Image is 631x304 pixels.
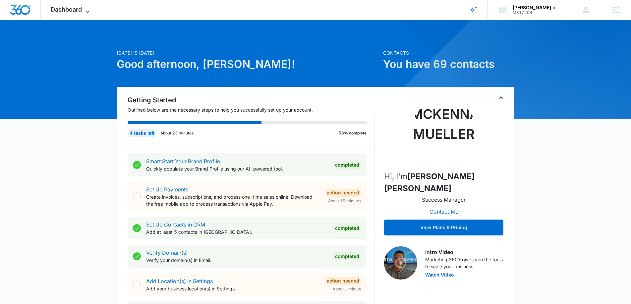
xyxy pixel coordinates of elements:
p: Outlined below are the necessary steps to help you successfully set up your account. [128,106,375,113]
div: account id [513,10,561,15]
h1: Good afternoon, [PERSON_NAME]! [117,56,379,72]
h3: Intro Video [425,248,503,256]
a: Verify Domain(s) [146,249,188,256]
h1: You have 69 contacts [383,56,514,72]
button: View Plans & Pricing [384,220,503,235]
p: Verify your domain(s) in Email. [146,257,328,264]
a: Set Up Contacts in CRM [146,221,205,228]
p: Add your business location(s) in Settings. [146,285,319,292]
p: Create invoices, subscriptions, and process one-time sales online. Download the free mobile app t... [146,193,319,207]
p: About 23 minutes [160,130,194,136]
div: Action Needed [325,277,361,285]
p: Hi, I'm [384,171,503,194]
p: [DATE] is [DATE] [117,49,379,56]
p: Marketing 360® gives you the tools to scale your business. [425,256,503,270]
div: Completed [333,252,361,260]
h2: Getting Started [128,95,375,105]
span: Dashboard [51,6,82,13]
p: Add at least 5 contacts in [GEOGRAPHIC_DATA]. [146,228,328,235]
div: 4 tasks left [128,129,156,137]
div: Action Needed [325,189,361,197]
a: Add Location(s) in Settings [146,278,213,284]
a: Smart Start Your Brand Profile [146,158,220,165]
button: Contact Me [423,204,465,220]
button: Toggle Collapse [497,94,505,102]
p: Success Manager [422,196,466,204]
div: Completed [333,224,361,232]
div: account name [513,5,561,10]
p: Contacts [383,49,514,56]
span: About 15 minutes [328,198,361,204]
img: McKenna Mueller [411,99,477,165]
div: Completed [333,161,361,169]
strong: [PERSON_NAME] [PERSON_NAME] [384,172,475,193]
p: Quickly populate your Brand Profile using our AI-powered tool. [146,165,328,172]
span: About 1 minute [333,286,361,292]
a: Set Up Payments [146,186,188,193]
button: Watch Video [425,273,454,277]
p: 56% complete [339,130,367,136]
img: Intro Video [384,246,417,279]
